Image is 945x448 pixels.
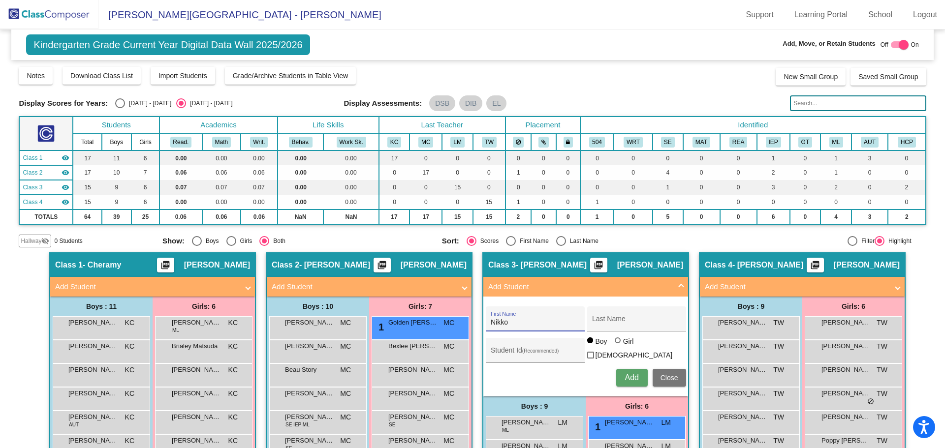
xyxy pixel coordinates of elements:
td: TOTALS [19,209,73,224]
span: [DEMOGRAPHIC_DATA] [596,349,673,361]
th: Gifted and Talented [790,134,821,150]
span: Close [661,374,678,382]
td: 0 [556,180,580,195]
td: 1 [820,165,851,180]
span: On [911,40,919,49]
td: 1 [505,165,531,180]
span: KC [125,318,134,328]
button: Close [653,369,686,387]
th: Mandy Coy [409,134,442,150]
mat-panel-title: Add Student [488,281,671,293]
span: TW [773,341,784,352]
button: HCP [898,137,916,148]
span: [PERSON_NAME] [718,341,767,351]
span: Grade/Archive Students in Table View [233,72,348,80]
mat-chip: EL [486,95,506,111]
mat-expansion-panel-header: Add Student [700,277,905,297]
td: 0 [580,165,614,180]
span: Off [881,40,888,49]
td: 9 [102,195,131,209]
span: Display Scores for Years: [19,99,108,108]
th: Boys [102,134,131,150]
div: Last Name [566,237,598,245]
span: Class 4 [705,260,732,270]
mat-icon: picture_as_pdf [376,260,388,274]
button: Saved Small Group [850,68,926,86]
td: 0 [580,150,614,165]
div: Add Student [483,297,688,396]
div: Girl [623,336,634,346]
button: WRT [624,137,643,148]
td: 0 [757,195,790,209]
button: Import Students [151,67,215,85]
td: 2 [757,165,790,180]
td: 0 [851,180,888,195]
td: 0 [790,180,821,195]
span: [PERSON_NAME] [184,260,250,270]
th: Multi-Language Learner [820,134,851,150]
td: 25 [131,209,159,224]
div: Girls: 7 [369,297,472,316]
span: Class 3 [23,183,42,192]
button: Add [616,369,648,387]
div: Boys : 9 [700,297,802,316]
td: 0 [720,180,757,195]
td: 0.00 [202,150,241,165]
div: Boys : 10 [267,297,369,316]
td: 2 [888,209,925,224]
td: 0 [851,195,888,209]
td: 0 [888,165,925,180]
td: 0.00 [323,150,378,165]
td: 0 [614,195,653,209]
td: 0 [614,165,653,180]
button: REA [729,137,747,148]
th: Life Skills [278,117,379,134]
div: First Name [516,237,549,245]
td: 0.00 [159,150,202,165]
th: Students [73,117,159,134]
button: TW [482,137,497,148]
td: 1 [653,180,683,195]
td: Tammy Warren - Warren [19,195,73,209]
th: Individualized Education Plan [757,134,790,150]
td: 0 [851,165,888,180]
td: 0 [505,150,531,165]
button: MC [418,137,433,148]
th: Last Teacher [379,117,505,134]
td: 15 [473,209,505,224]
div: Boys [202,237,219,245]
td: 1 [580,195,614,209]
td: 3 [757,180,790,195]
input: Last Name [592,319,681,327]
th: Total [73,134,101,150]
td: 0.06 [241,209,278,224]
button: Download Class List [63,67,141,85]
span: MC [443,341,454,352]
td: 9 [102,180,131,195]
td: 17 [409,165,442,180]
span: [PERSON_NAME] [718,318,767,328]
td: 17 [73,165,101,180]
th: Academics [159,117,278,134]
td: 0 [790,150,821,165]
mat-icon: visibility_off [41,237,49,245]
span: Saved Small Group [858,73,918,81]
span: Kindergarten Grade Current Year Digital Data Wall 2025/2026 [26,34,310,55]
td: 1 [580,209,614,224]
button: Grade/Archive Students in Table View [225,67,356,85]
mat-radio-group: Select an option [442,236,714,246]
td: 17 [379,209,410,224]
td: 3 [851,209,888,224]
td: 0 [614,180,653,195]
td: 0 [790,209,821,224]
button: Print Students Details [807,258,824,272]
th: Lorrie Maggio Huber [442,134,473,150]
button: Print Students Details [374,258,391,272]
th: Identified [580,117,926,134]
span: Class 4 [23,198,42,207]
a: School [860,7,900,23]
td: 39 [102,209,131,224]
td: 0 [531,195,556,209]
td: 0 [556,165,580,180]
button: 504 [589,137,605,148]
